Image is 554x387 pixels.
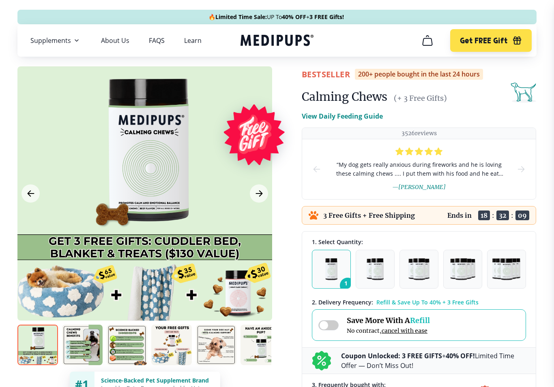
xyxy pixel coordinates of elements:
[376,298,479,306] span: Refill & Save Up To 40% + 3 Free Gifts
[302,111,383,121] p: View Daily Feeding Guide
[240,325,281,365] img: Calming Chews | Natural Dog Supplements
[62,325,103,365] img: Calming Chews | Natural Dog Supplements
[347,327,430,334] span: No contract,
[149,36,165,45] a: FAQS
[394,94,447,103] span: (+ 3 Free Gifts)
[460,36,507,45] span: Get FREE Gift
[208,13,344,21] span: 🔥 UP To +
[492,211,494,219] span: :
[250,185,268,203] button: Next Image
[312,298,373,306] span: 2 . Delivery Frequency:
[325,258,338,280] img: Pack of 1 - Natural Dog Supplements
[347,316,430,325] span: Save More With A
[478,211,490,220] span: 18
[240,33,314,49] a: Medipups
[341,351,526,370] p: + Limited Time Offer — Don’t Miss Out!
[496,211,509,220] span: 32
[516,139,526,199] button: next-slide
[196,325,236,365] img: Calming Chews | Natural Dog Supplements
[302,69,350,80] span: BestSeller
[335,160,503,178] span: “ My dog gets really anxious during fireworks and he is loving these calming chews .... I put the...
[17,325,58,365] img: Calming Chews | Natural Dog Supplements
[323,211,415,219] p: 3 Free Gifts + Free Shipping
[101,36,129,45] a: About Us
[341,351,442,360] b: Coupon Unlocked: 3 FREE GIFTS
[312,238,526,246] div: 1. Select Quantity:
[101,376,214,384] div: Science-Backed Pet Supplement Brand
[355,69,483,80] div: 200+ people bought in the last 24 hours
[21,185,40,203] button: Previous Image
[382,327,427,334] span: cancel with ease
[418,31,437,50] button: cart
[107,325,147,365] img: Calming Chews | Natural Dog Supplements
[492,258,521,280] img: Pack of 5 - Natural Dog Supplements
[402,130,437,137] p: 3526 reviews
[410,316,430,325] span: Refill
[408,258,429,280] img: Pack of 3 - Natural Dog Supplements
[450,258,475,280] img: Pack of 4 - Natural Dog Supplements
[312,139,322,199] button: prev-slide
[367,258,384,280] img: Pack of 2 - Natural Dog Supplements
[392,183,446,191] span: — [PERSON_NAME]
[515,211,529,220] span: 09
[312,250,351,289] button: 1
[184,36,202,45] a: Learn
[30,36,71,45] span: Supplements
[446,351,475,360] b: 40% OFF!
[511,211,513,219] span: :
[450,29,532,52] button: Get FREE Gift
[340,278,355,293] span: 1
[302,89,387,104] h1: Calming Chews
[30,36,82,45] button: Supplements
[447,211,472,219] p: Ends in
[151,325,192,365] img: Calming Chews | Natural Dog Supplements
